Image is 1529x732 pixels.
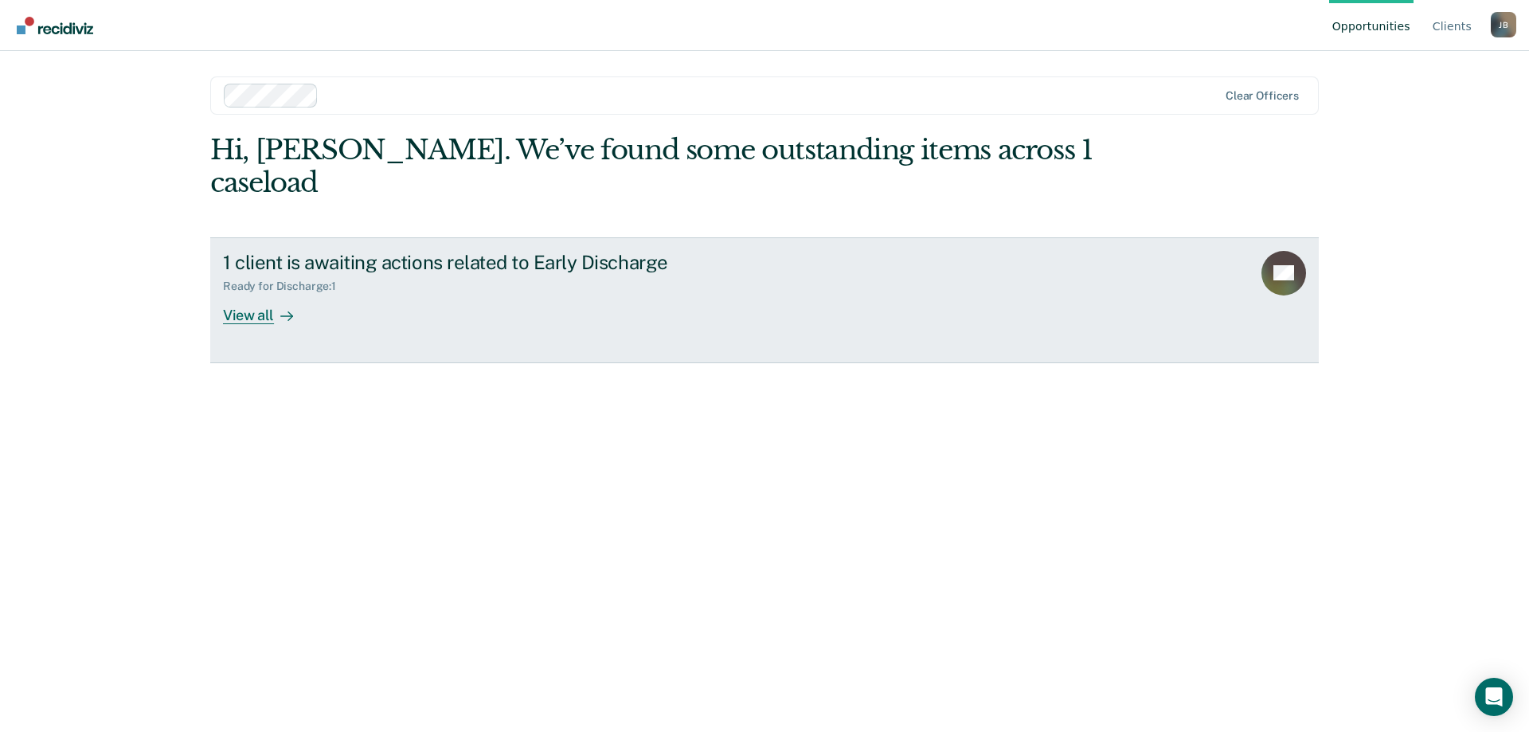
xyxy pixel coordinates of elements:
div: Hi, [PERSON_NAME]. We’ve found some outstanding items across 1 caseload [210,134,1097,199]
div: J B [1491,12,1516,37]
button: Profile dropdown button [1491,12,1516,37]
div: Ready for Discharge : 1 [223,280,349,293]
div: 1 client is awaiting actions related to Early Discharge [223,251,782,274]
div: Clear officers [1226,89,1299,103]
div: View all [223,293,312,324]
div: Open Intercom Messenger [1475,678,1513,716]
a: 1 client is awaiting actions related to Early DischargeReady for Discharge:1View all [210,237,1319,363]
img: Recidiviz [17,17,93,34]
